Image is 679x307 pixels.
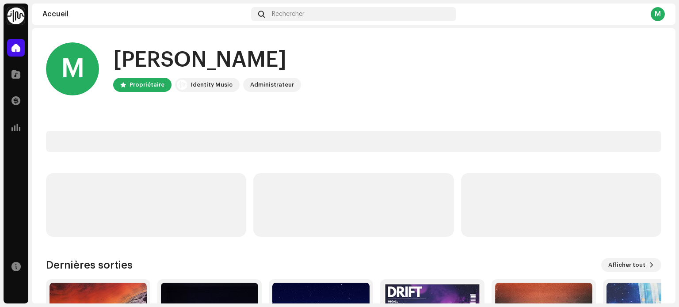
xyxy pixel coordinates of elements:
div: [PERSON_NAME] [113,46,301,74]
button: Afficher tout [601,258,661,272]
div: Identity Music [191,80,233,90]
div: M [651,7,665,21]
div: Propriétaire [130,80,164,90]
h3: Dernières sorties [46,258,133,272]
span: Afficher tout [608,256,645,274]
span: Rechercher [272,11,305,18]
img: 0f74c21f-6d1c-4dbc-9196-dbddad53419e [7,7,25,25]
div: Administrateur [250,80,294,90]
div: M [46,42,99,95]
div: Accueil [42,11,248,18]
img: 0f74c21f-6d1c-4dbc-9196-dbddad53419e [177,80,187,90]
